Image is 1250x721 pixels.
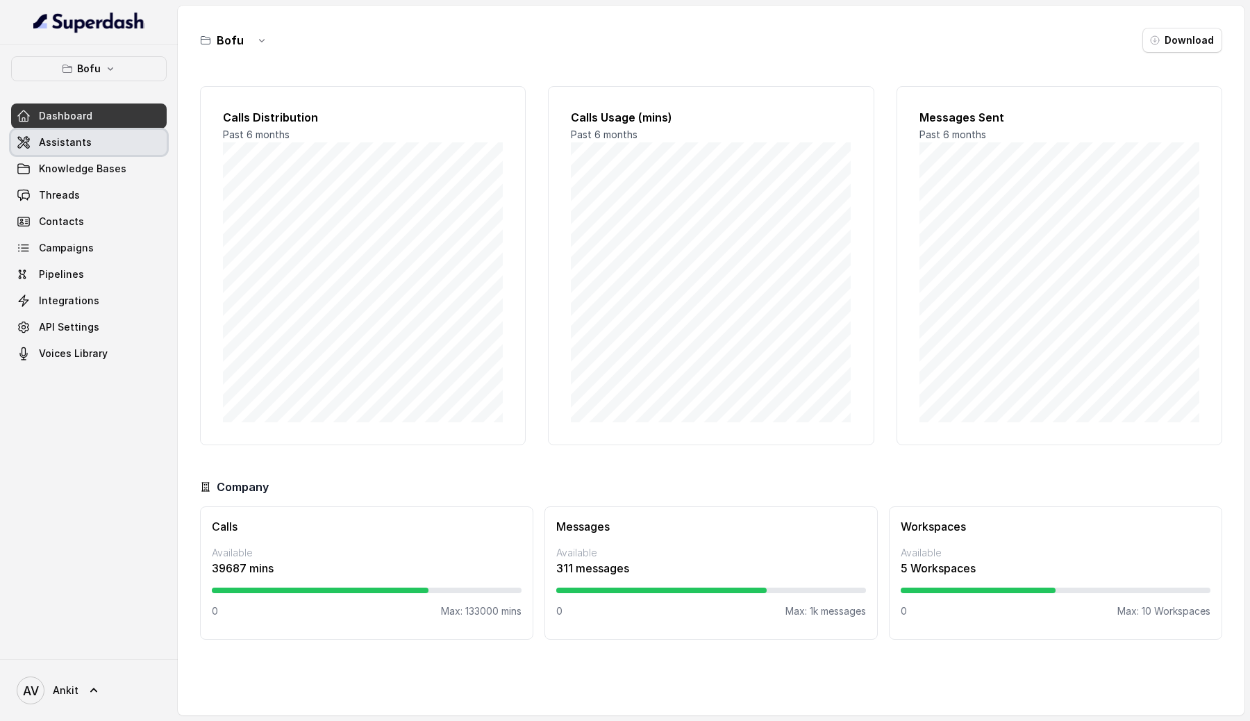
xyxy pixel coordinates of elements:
p: Available [901,546,1210,560]
p: 5 Workspaces [901,560,1210,577]
span: Contacts [39,215,84,229]
a: Threads [11,183,167,208]
a: Voices Library [11,341,167,366]
p: Bofu [77,60,101,77]
span: Threads [39,188,80,202]
h3: Messages [556,518,866,535]
span: Voices Library [39,347,108,360]
span: Pipelines [39,267,84,281]
a: Pipelines [11,262,167,287]
button: Bofu [11,56,167,81]
a: Assistants [11,130,167,155]
span: Dashboard [39,109,92,123]
span: Ankit [53,683,78,697]
span: Assistants [39,135,92,149]
h3: Company [217,479,269,495]
h3: Bofu [217,32,244,49]
a: Knowledge Bases [11,156,167,181]
p: Max: 1k messages [785,604,866,618]
a: Dashboard [11,103,167,129]
span: Campaigns [39,241,94,255]
h3: Workspaces [901,518,1210,535]
p: 0 [556,604,562,618]
h2: Messages Sent [919,109,1199,126]
span: Past 6 months [571,129,637,140]
p: 311 messages [556,560,866,577]
span: Integrations [39,294,99,308]
img: light.svg [33,11,145,33]
p: Available [212,546,522,560]
a: Ankit [11,671,167,710]
p: 0 [901,604,907,618]
h2: Calls Usage (mins) [571,109,851,126]
a: API Settings [11,315,167,340]
h3: Calls [212,518,522,535]
span: Past 6 months [919,129,986,140]
a: Integrations [11,288,167,313]
text: AV [23,683,39,698]
span: Knowledge Bases [39,162,126,176]
p: 39687 mins [212,560,522,577]
span: API Settings [39,320,99,334]
p: Max: 133000 mins [441,604,522,618]
p: Available [556,546,866,560]
button: Download [1142,28,1222,53]
a: Contacts [11,209,167,234]
p: 0 [212,604,218,618]
h2: Calls Distribution [223,109,503,126]
a: Campaigns [11,235,167,260]
p: Max: 10 Workspaces [1117,604,1210,618]
span: Past 6 months [223,129,290,140]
